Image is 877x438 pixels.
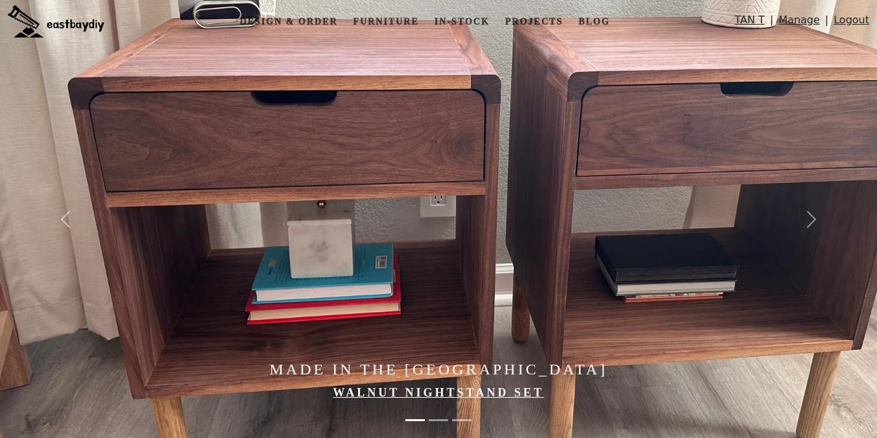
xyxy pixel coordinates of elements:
button: Minimal Lines, Warm Walnut Grain, and Handwoven Cane Doors [452,413,472,428]
a: In-stock [429,10,495,34]
a: Design & Order [234,10,342,34]
span: | [770,12,773,34]
a: Projects [500,10,568,34]
a: Blog [573,10,615,34]
span: | [825,12,828,34]
button: Elevate Your Home with Handcrafted Japanese-Style Furniture [429,413,448,428]
button: Made in the Bay Area [405,413,425,428]
a: Logout [834,12,869,34]
img: eastbaydiy [8,5,104,38]
h4: Made in the [GEOGRAPHIC_DATA] [132,360,745,379]
a: Walnut Nightstand Set [333,386,544,399]
a: Furniture [348,10,424,34]
a: TAN T [735,12,765,34]
a: Manage [778,12,820,34]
